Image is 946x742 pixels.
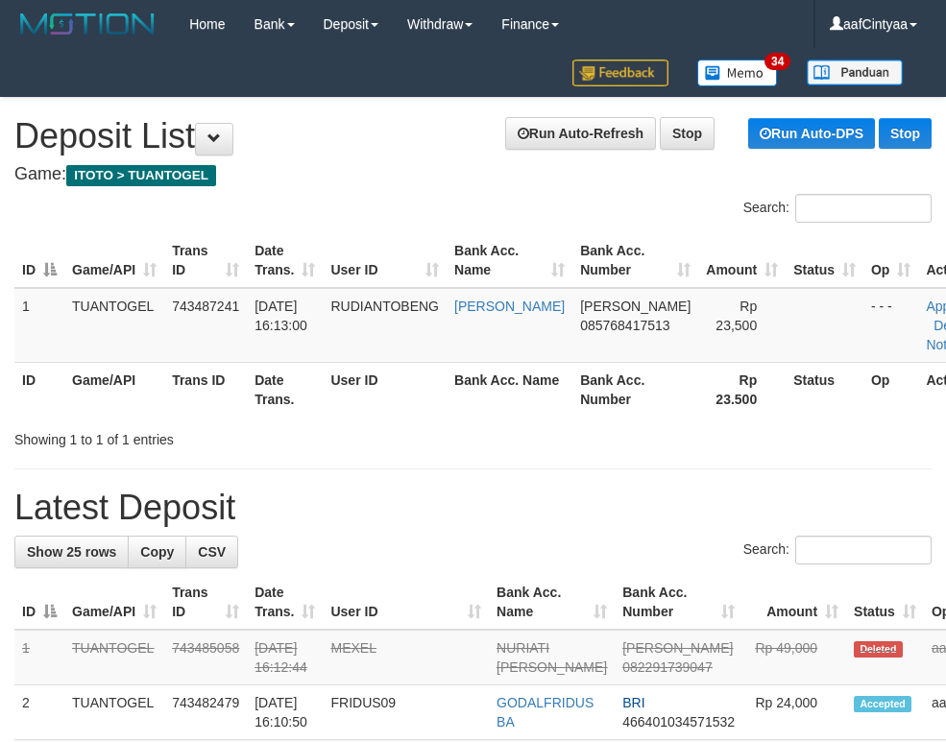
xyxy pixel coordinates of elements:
th: Game/API: activate to sort column ascending [64,575,164,630]
th: ID: activate to sort column descending [14,233,64,288]
a: Stop [660,117,715,150]
span: [DATE] 16:13:00 [255,299,307,333]
th: Game/API [64,362,164,417]
a: Copy [128,536,186,568]
th: Op [863,362,918,417]
img: Button%20Memo.svg [697,60,778,86]
th: Trans ID: activate to sort column ascending [164,233,247,288]
span: 743487241 [172,299,239,314]
th: Date Trans.: activate to sort column ascending [247,233,323,288]
th: Op: activate to sort column ascending [863,233,918,288]
th: Amount: activate to sort column ascending [742,575,846,630]
th: ID [14,362,64,417]
th: Bank Acc. Number [572,362,698,417]
img: MOTION_logo.png [14,10,160,38]
td: FRIDUS09 [323,685,489,740]
span: Copy 085768417513 to clipboard [580,318,669,333]
span: Accepted [854,696,911,712]
td: [DATE] 16:12:44 [247,630,323,685]
td: 743485058 [164,630,247,685]
th: Bank Acc. Number: activate to sort column ascending [615,575,742,630]
span: Copy [140,544,174,560]
td: 743482479 [164,685,247,740]
th: Trans ID: activate to sort column ascending [164,575,247,630]
a: [PERSON_NAME] [454,299,565,314]
span: Rp 23,500 [716,299,757,333]
th: Date Trans. [247,362,323,417]
th: Rp 23.500 [698,362,786,417]
th: User ID: activate to sort column ascending [323,575,489,630]
th: Bank Acc. Name [447,362,572,417]
img: Feedback.jpg [572,60,668,86]
span: CSV [198,544,226,560]
td: 1 [14,630,64,685]
th: ID: activate to sort column descending [14,575,64,630]
th: Status: activate to sort column ascending [846,575,924,630]
h1: Deposit List [14,117,932,156]
img: panduan.png [807,60,903,85]
span: BRI [622,695,644,710]
td: TUANTOGEL [64,630,164,685]
th: Status [786,362,863,417]
a: Run Auto-Refresh [505,117,656,150]
a: Show 25 rows [14,536,129,568]
span: Deleted [854,641,903,658]
a: NURIATI [PERSON_NAME] [497,640,607,675]
td: Rp 49,000 [742,630,846,685]
span: ITOTO > TUANTOGEL [66,165,216,186]
td: 2 [14,685,64,740]
th: Game/API: activate to sort column ascending [64,233,164,288]
input: Search: [795,536,932,564]
td: - - - [863,288,918,363]
input: Search: [795,194,932,223]
th: Trans ID [164,362,247,417]
th: Amount: activate to sort column ascending [698,233,786,288]
a: CSV [185,536,238,568]
label: Search: [743,194,932,223]
th: User ID: activate to sort column ascending [323,233,447,288]
span: Copy 082291739047 to clipboard [622,659,712,675]
a: 34 [683,48,792,97]
label: Search: [743,536,932,564]
td: Rp 24,000 [742,685,846,740]
h4: Game: [14,165,932,184]
span: RUDIANTOBENG [330,299,439,314]
th: Date Trans.: activate to sort column ascending [247,575,323,630]
span: 34 [764,53,790,70]
span: [PERSON_NAME] [622,640,733,656]
td: [DATE] 16:10:50 [247,685,323,740]
a: Stop [879,118,932,149]
h1: Latest Deposit [14,489,932,527]
td: TUANTOGEL [64,288,164,363]
th: Status: activate to sort column ascending [786,233,863,288]
td: MEXEL [323,630,489,685]
span: Copy 466401034571532 to clipboard [622,714,735,730]
th: User ID [323,362,447,417]
th: Bank Acc. Name: activate to sort column ascending [447,233,572,288]
span: Show 25 rows [27,544,116,560]
th: Bank Acc. Name: activate to sort column ascending [489,575,615,630]
th: Bank Acc. Number: activate to sort column ascending [572,233,698,288]
td: TUANTOGEL [64,685,164,740]
td: 1 [14,288,64,363]
a: Run Auto-DPS [748,118,875,149]
div: Showing 1 to 1 of 1 entries [14,422,379,449]
a: GODALFRIDUS BA [497,695,594,730]
span: [PERSON_NAME] [580,299,691,314]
